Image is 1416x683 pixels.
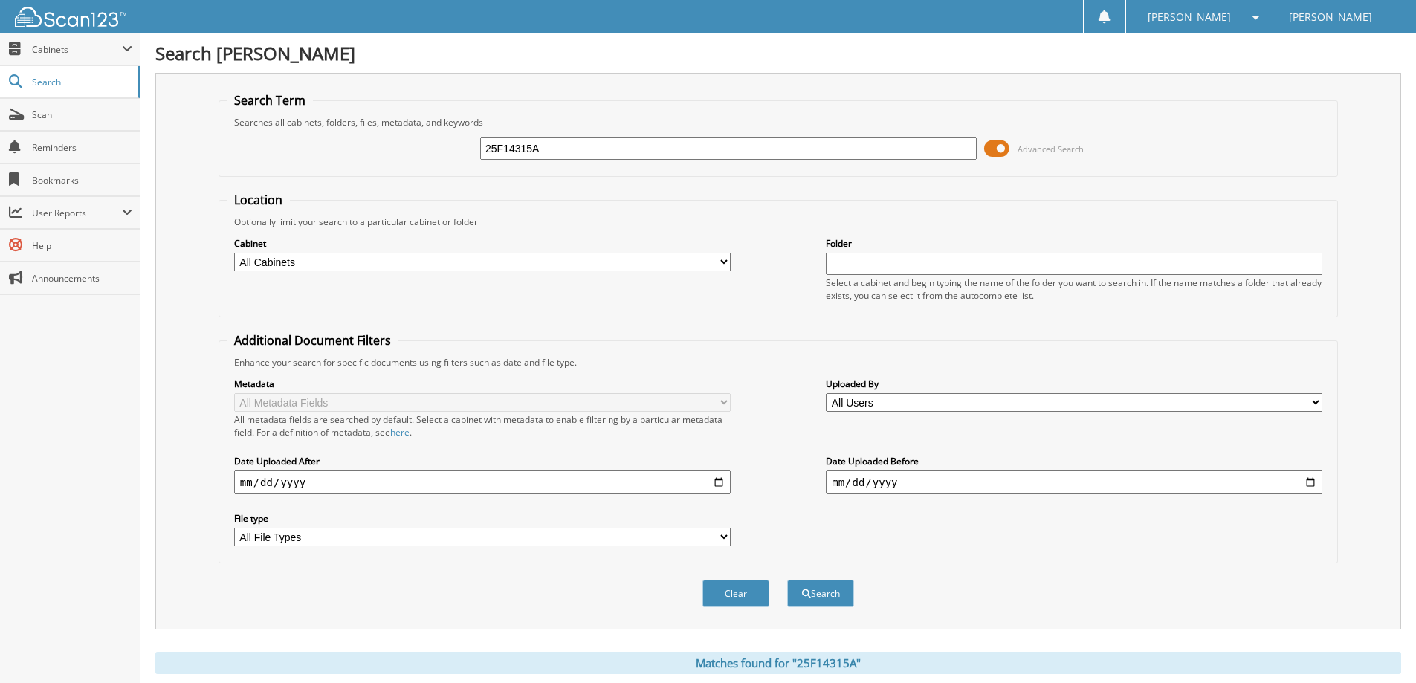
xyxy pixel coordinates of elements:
[826,470,1322,494] input: end
[234,470,731,494] input: start
[227,192,290,208] legend: Location
[826,455,1322,467] label: Date Uploaded Before
[155,652,1401,674] div: Matches found for "25F14315A"
[155,41,1401,65] h1: Search [PERSON_NAME]
[32,141,132,154] span: Reminders
[826,276,1322,302] div: Select a cabinet and begin typing the name of the folder you want to search in. If the name match...
[234,413,731,438] div: All metadata fields are searched by default. Select a cabinet with metadata to enable filtering b...
[826,237,1322,250] label: Folder
[390,426,410,438] a: here
[32,207,122,219] span: User Reports
[1289,13,1372,22] span: [PERSON_NAME]
[32,109,132,121] span: Scan
[227,216,1330,228] div: Optionally limit your search to a particular cabinet or folder
[234,455,731,467] label: Date Uploaded After
[227,92,313,109] legend: Search Term
[234,512,731,525] label: File type
[32,43,122,56] span: Cabinets
[826,378,1322,390] label: Uploaded By
[32,76,130,88] span: Search
[787,580,854,607] button: Search
[15,7,126,27] img: scan123-logo-white.svg
[234,378,731,390] label: Metadata
[234,237,731,250] label: Cabinet
[1018,143,1084,155] span: Advanced Search
[702,580,769,607] button: Clear
[227,356,1330,369] div: Enhance your search for specific documents using filters such as date and file type.
[32,174,132,187] span: Bookmarks
[1148,13,1231,22] span: [PERSON_NAME]
[227,332,398,349] legend: Additional Document Filters
[227,116,1330,129] div: Searches all cabinets, folders, files, metadata, and keywords
[32,272,132,285] span: Announcements
[32,239,132,252] span: Help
